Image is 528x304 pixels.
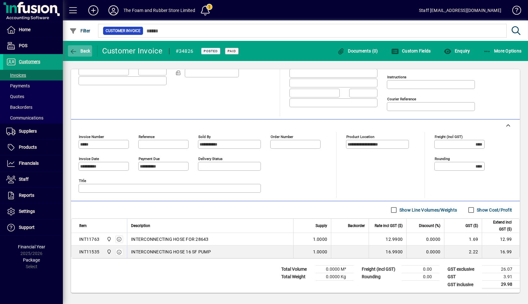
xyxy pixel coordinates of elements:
[105,236,112,243] span: Foam & Rubber Store
[139,135,155,139] mat-label: Reference
[79,157,99,161] mat-label: Invoice date
[19,27,30,32] span: Home
[271,135,293,139] mat-label: Order number
[419,5,501,15] div: Staff [EMAIL_ADDRESS][DOMAIN_NAME]
[482,266,520,273] td: 26.07
[406,233,444,246] td: 0.0000
[6,83,30,88] span: Payments
[398,207,457,213] label: Show Line Volumes/Weights
[79,249,99,255] div: INT11535
[131,249,211,255] span: INTERCONNECTING HOSE 16 SF PUMP
[444,246,482,258] td: 2.22
[444,233,482,246] td: 1.69
[336,45,380,57] button: Documents (0)
[105,248,112,255] span: Foam & Rubber Store
[68,45,92,57] button: Back
[476,207,512,213] label: Show Cost/Profit
[19,161,39,166] span: Financials
[3,80,63,91] a: Payments
[313,236,327,242] span: 1.0000
[19,43,27,48] span: POS
[402,273,439,281] td: 0.00
[69,48,91,53] span: Back
[435,157,450,161] mat-label: Rounding
[19,193,34,198] span: Reports
[444,48,470,53] span: Enquiry
[124,5,195,15] div: The Foam and Rubber Store Limited
[444,266,482,273] td: GST exclusive
[6,73,26,78] span: Invoices
[19,145,37,150] span: Products
[465,222,478,229] span: GST ($)
[23,257,40,263] span: Package
[391,48,431,53] span: Custom Fields
[3,172,63,187] a: Staff
[316,222,327,229] span: Supply
[198,157,223,161] mat-label: Delivery status
[79,135,104,139] mat-label: Invoice number
[486,219,512,233] span: Extend incl GST ($)
[482,233,520,246] td: 12.99
[3,91,63,102] a: Quotes
[19,209,35,214] span: Settings
[435,135,463,139] mat-label: Freight (incl GST)
[508,1,520,22] a: Knowledge Base
[3,102,63,113] a: Backorders
[19,225,35,230] span: Support
[131,236,209,242] span: INTERCONNECTING HOSE FOR 28643
[482,45,523,57] button: More Options
[359,266,402,273] td: Freight (incl GST)
[373,236,403,242] div: 12.9900
[442,45,471,57] button: Enquiry
[3,188,63,203] a: Reports
[6,94,24,99] span: Quotes
[406,246,444,258] td: 0.0000
[68,25,92,36] button: Filter
[176,46,194,56] div: #34826
[18,244,45,249] span: Financial Year
[278,266,316,273] td: Total Volume
[346,135,374,139] mat-label: Product location
[316,273,354,281] td: 0.0000 Kg
[387,97,416,101] mat-label: Courier Reference
[482,273,520,281] td: 3.91
[3,220,63,235] a: Support
[139,157,160,161] mat-label: Payment due
[3,38,63,54] a: POS
[3,70,63,80] a: Invoices
[375,222,403,229] span: Rate incl GST ($)
[483,48,522,53] span: More Options
[482,281,520,289] td: 29.98
[102,46,163,56] div: Customer Invoice
[83,5,103,16] button: Add
[387,75,406,79] mat-label: Instructions
[6,115,43,120] span: Communications
[19,59,40,64] span: Customers
[313,249,327,255] span: 1.0000
[106,28,140,34] span: Customer Invoice
[6,105,32,110] span: Backorders
[482,246,520,258] td: 16.99
[278,273,316,281] td: Total Weight
[19,129,37,134] span: Suppliers
[3,113,63,123] a: Communications
[373,249,403,255] div: 16.9900
[444,273,482,281] td: GST
[69,28,91,33] span: Filter
[79,236,99,242] div: INT11763
[198,135,211,139] mat-label: Sold by
[3,140,63,155] a: Products
[337,48,378,53] span: Documents (0)
[103,5,124,16] button: Profile
[316,266,354,273] td: 0.0000 M³
[359,273,402,281] td: Rounding
[3,156,63,171] a: Financials
[228,49,236,53] span: Paid
[3,22,63,38] a: Home
[444,281,482,289] td: GST inclusive
[63,45,97,57] app-page-header-button: Back
[79,179,86,183] mat-label: Title
[3,204,63,219] a: Settings
[390,45,432,57] button: Custom Fields
[348,222,365,229] span: Backorder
